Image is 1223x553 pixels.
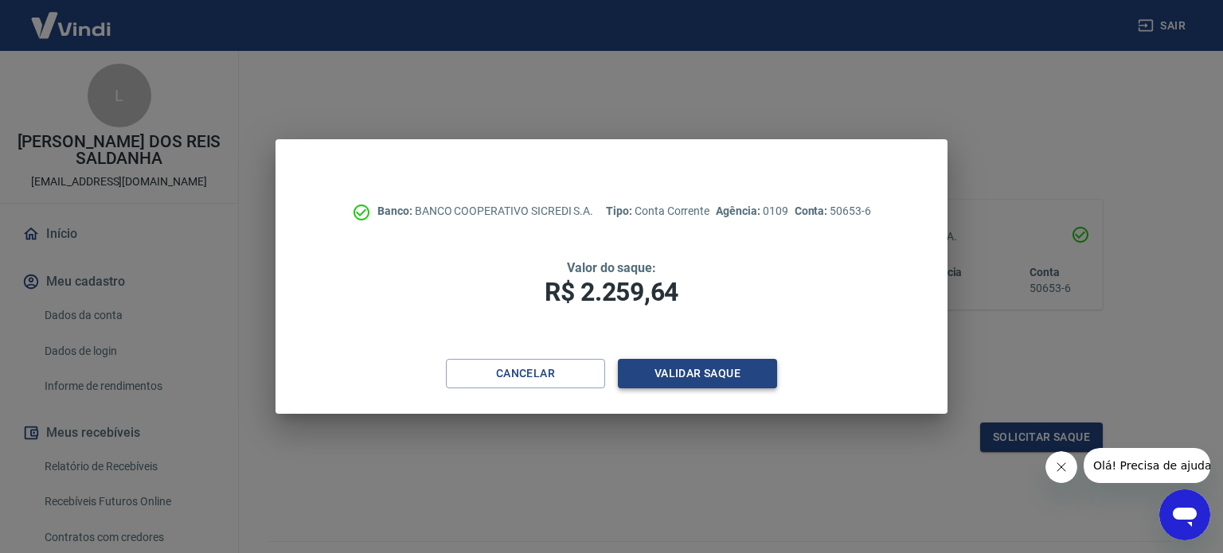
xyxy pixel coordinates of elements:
span: Valor do saque: [567,260,656,275]
p: Conta Corrente [606,203,709,220]
iframe: Mensagem da empresa [1084,448,1210,483]
iframe: Botão para abrir a janela de mensagens [1159,489,1210,540]
span: R$ 2.259,64 [545,277,678,307]
button: Cancelar [446,359,605,388]
span: Banco: [377,204,415,217]
span: Olá! Precisa de ajuda? [10,11,134,24]
span: Agência: [716,204,763,217]
iframe: Fechar mensagem [1045,451,1077,483]
p: BANCO COOPERATIVO SICREDI S.A. [377,203,593,220]
span: Conta: [795,204,830,217]
span: Tipo: [606,204,635,217]
button: Validar saque [618,359,777,388]
p: 0109 [716,203,787,220]
p: 50653-6 [795,203,871,220]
